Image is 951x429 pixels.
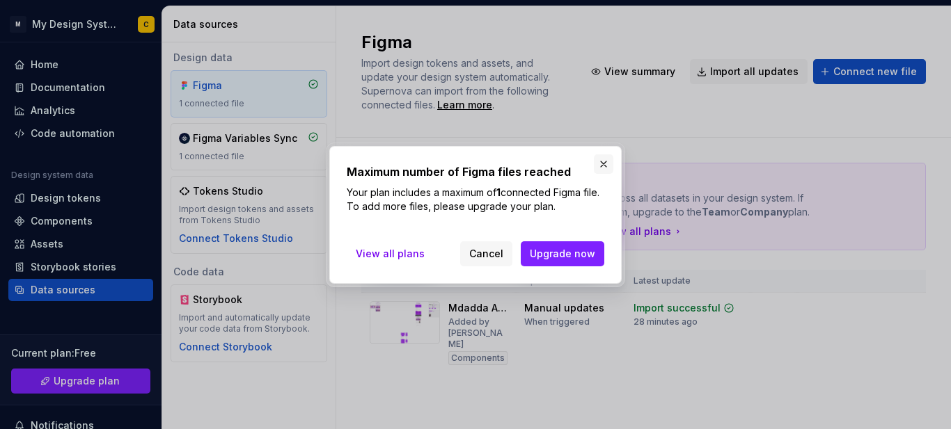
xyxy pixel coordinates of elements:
[356,247,425,261] span: View all plans
[347,186,604,213] p: Your plan includes a maximum of connected Figma file. To add more files, please upgrade your plan.
[521,241,604,266] button: Upgrade now
[347,241,434,266] a: View all plans
[496,186,501,198] b: 1
[347,163,604,180] h2: Maximum number of Figma files reached
[460,241,512,266] button: Cancel
[530,247,595,261] span: Upgrade now
[469,247,503,261] span: Cancel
